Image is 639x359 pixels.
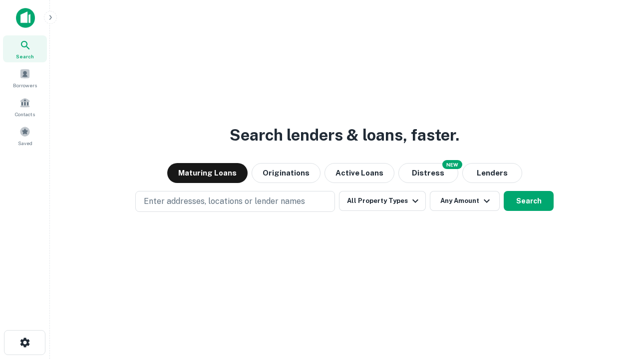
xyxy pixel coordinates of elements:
[252,163,320,183] button: Originations
[18,139,32,147] span: Saved
[135,191,335,212] button: Enter addresses, locations or lender names
[339,191,426,211] button: All Property Types
[167,163,248,183] button: Maturing Loans
[13,81,37,89] span: Borrowers
[16,52,34,60] span: Search
[442,160,462,169] div: NEW
[589,279,639,327] iframe: Chat Widget
[3,93,47,120] a: Contacts
[15,110,35,118] span: Contacts
[398,163,458,183] button: Search distressed loans with lien and other non-mortgage details.
[324,163,394,183] button: Active Loans
[3,122,47,149] a: Saved
[3,64,47,91] a: Borrowers
[16,8,35,28] img: capitalize-icon.png
[3,35,47,62] a: Search
[462,163,522,183] button: Lenders
[144,195,305,207] p: Enter addresses, locations or lender names
[230,123,459,147] h3: Search lenders & loans, faster.
[430,191,500,211] button: Any Amount
[504,191,554,211] button: Search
